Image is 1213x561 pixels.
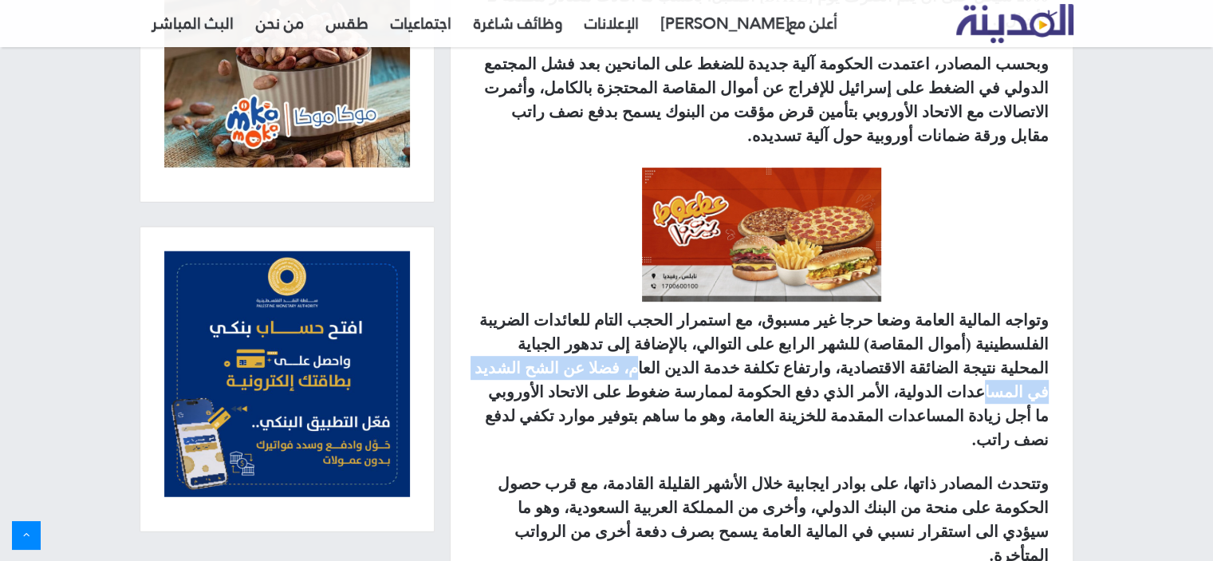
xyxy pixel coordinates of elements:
a: تلفزيون المدينة [956,5,1073,44]
img: تلفزيون المدينة [956,4,1073,43]
strong: وتواجه المالية العامة وضعا حرجا غير مسبوق، مع استمرار الحجب التام للعائدات الضريبة الفلسطينية (أم... [475,311,1049,448]
strong: وبحسب المصادر، اعتمدت الحكومة آلية جديدة للضغط على المانحين بعد فشل المجتمع الدولي في الضغط على إ... [484,55,1049,144]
